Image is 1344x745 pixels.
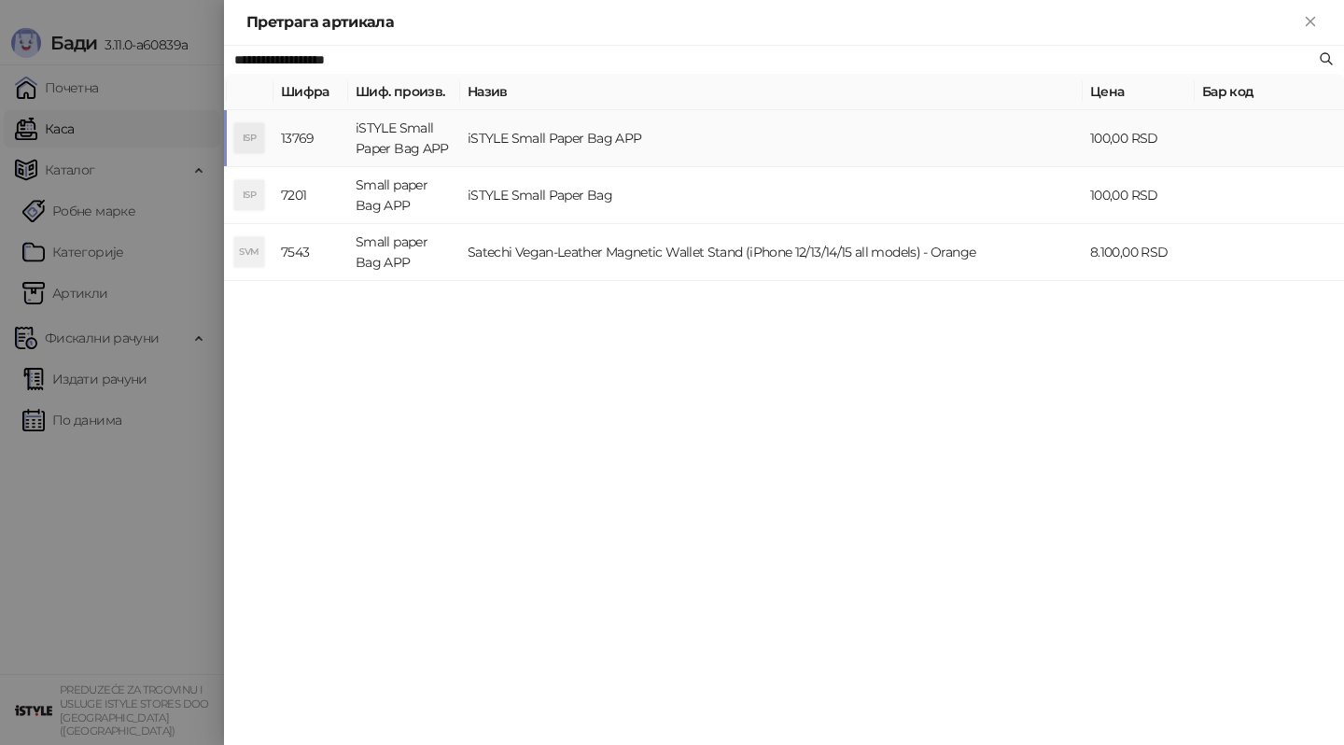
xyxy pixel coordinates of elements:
td: iSTYLE Small Paper Bag [460,167,1083,224]
div: SVM [234,237,264,267]
div: Претрага артикала [246,11,1299,34]
button: Close [1299,11,1322,34]
td: Small paper Bag APP [348,224,460,281]
th: Шиф. произв. [348,74,460,110]
div: ISP [234,123,264,153]
td: 7201 [273,167,348,224]
td: 7543 [273,224,348,281]
th: Цена [1083,74,1195,110]
td: 100,00 RSD [1083,167,1195,224]
td: Small paper Bag APP [348,167,460,224]
th: Назив [460,74,1083,110]
td: iSTYLE Small Paper Bag APP [460,110,1083,167]
th: Бар код [1195,74,1344,110]
td: iSTYLE Small Paper Bag APP [348,110,460,167]
td: Satechi Vegan-Leather Magnetic Wallet Stand (iPhone 12/13/14/15 all models) - Orange [460,224,1083,281]
td: 13769 [273,110,348,167]
td: 8.100,00 RSD [1083,224,1195,281]
div: ISP [234,180,264,210]
th: Шифра [273,74,348,110]
td: 100,00 RSD [1083,110,1195,167]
